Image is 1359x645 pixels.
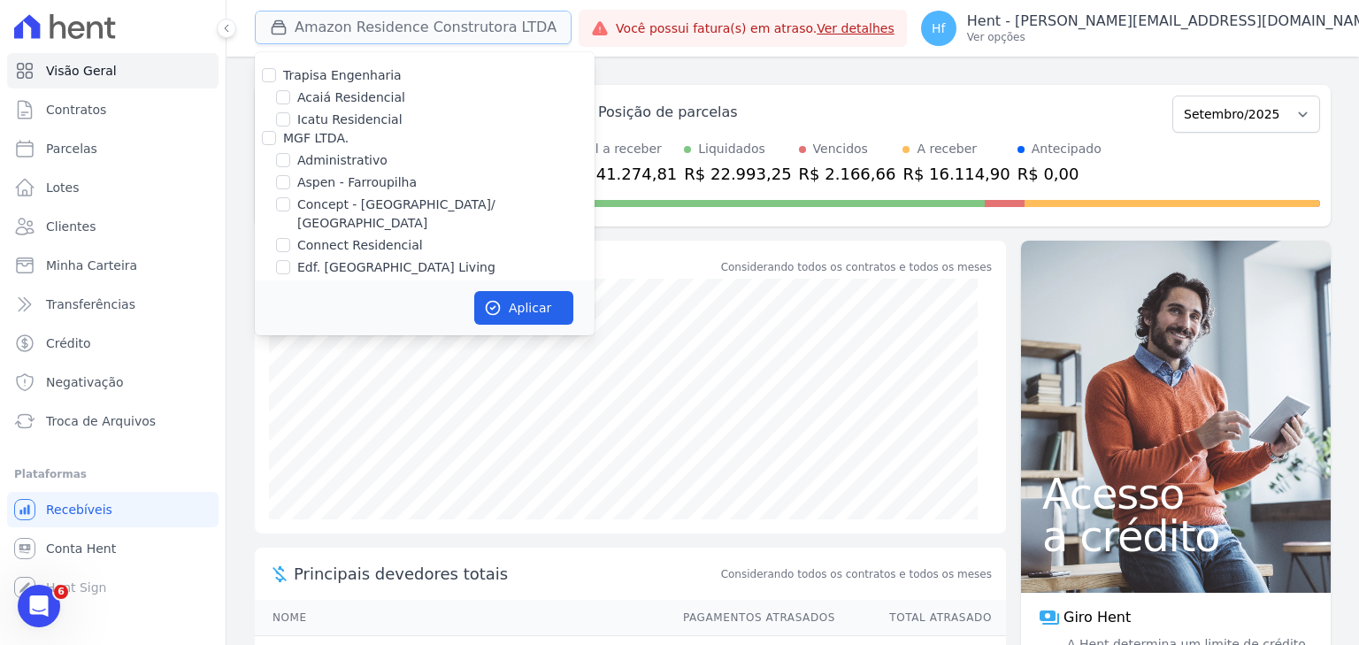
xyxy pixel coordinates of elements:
a: Lotes [7,170,219,205]
span: Contratos [46,101,106,119]
span: Principais devedores totais [294,562,718,586]
span: Você possui fatura(s) em atraso. [616,19,894,38]
span: Recebíveis [46,501,112,518]
div: Liquidados [698,140,765,158]
span: a crédito [1042,515,1309,557]
label: MGF LTDA. [283,131,349,145]
label: Acaiá Residencial [297,88,405,107]
span: Transferências [46,296,135,313]
th: Total Atrasado [836,600,1006,636]
span: Conta Hent [46,540,116,557]
span: 6 [54,585,68,599]
th: Nome [255,600,666,636]
a: Parcelas [7,131,219,166]
div: Vencidos [813,140,868,158]
a: Visão Geral [7,53,219,88]
span: Negativação [46,373,124,391]
span: Parcelas [46,140,97,157]
label: Trapisa Engenharia [283,68,402,82]
div: Posição de parcelas [598,102,738,123]
span: Lotes [46,179,80,196]
span: Hf [932,22,945,35]
button: Amazon Residence Construtora LTDA [255,11,572,44]
label: Concept - [GEOGRAPHIC_DATA]/ [GEOGRAPHIC_DATA] [297,196,595,233]
div: R$ 0,00 [1017,162,1102,186]
div: Total a receber [570,140,677,158]
a: Negativação [7,365,219,400]
button: Aplicar [474,291,573,325]
label: Edf. [GEOGRAPHIC_DATA] Living [297,258,495,277]
span: Troca de Arquivos [46,412,156,430]
div: Considerando todos os contratos e todos os meses [721,259,992,275]
label: Icatu Residencial [297,111,403,129]
div: A receber [917,140,977,158]
span: Clientes [46,218,96,235]
span: Minha Carteira [46,257,137,274]
span: Giro Hent [1063,607,1131,628]
div: R$ 41.274,81 [570,162,677,186]
a: Conta Hent [7,531,219,566]
div: R$ 22.993,25 [684,162,791,186]
a: Minha Carteira [7,248,219,283]
div: Plataformas [14,464,211,485]
a: Troca de Arquivos [7,403,219,439]
span: Crédito [46,334,91,352]
div: Antecipado [1032,140,1102,158]
div: R$ 16.114,90 [902,162,1010,186]
span: Considerando todos os contratos e todos os meses [721,566,992,582]
th: Pagamentos Atrasados [666,600,836,636]
a: Crédito [7,326,219,361]
div: R$ 2.166,66 [799,162,896,186]
label: Connect Residencial [297,236,423,255]
a: Ver detalhes [817,21,894,35]
label: Administrativo [297,151,388,170]
label: Aspen - Farroupilha [297,173,417,192]
a: Recebíveis [7,492,219,527]
span: Acesso [1042,472,1309,515]
iframe: Intercom live chat [18,585,60,627]
span: Visão Geral [46,62,117,80]
a: Clientes [7,209,219,244]
a: Contratos [7,92,219,127]
a: Transferências [7,287,219,322]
